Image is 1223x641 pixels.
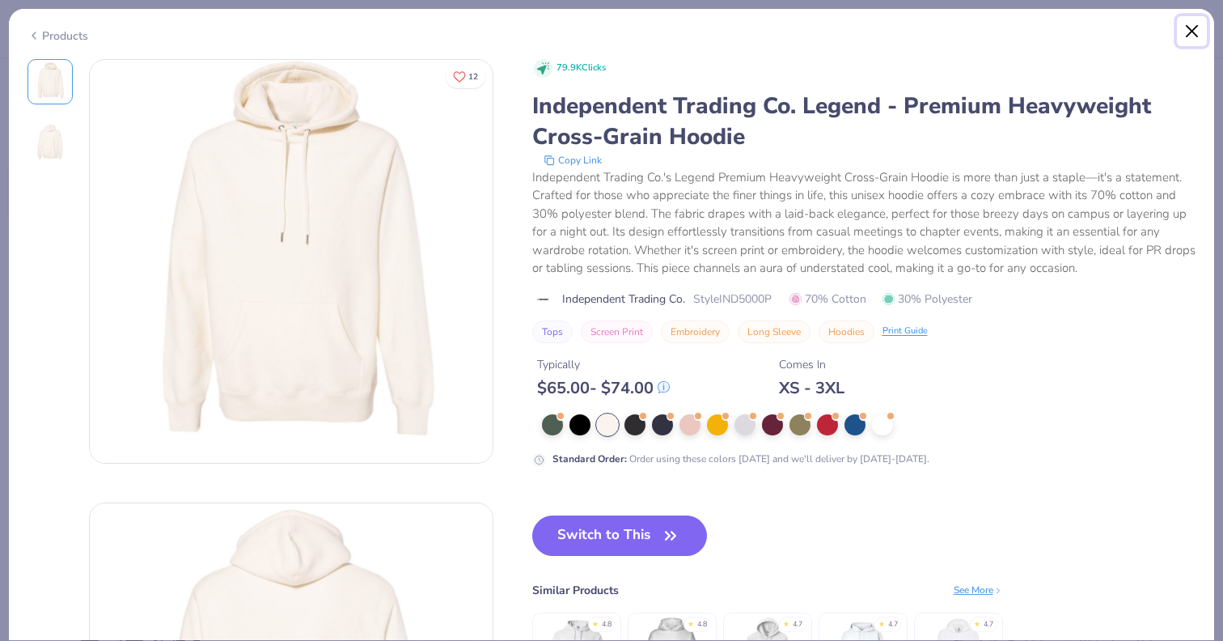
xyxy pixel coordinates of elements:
[552,452,627,465] strong: Standard Order :
[532,168,1196,278] div: Independent Trading Co.'s Legend Premium Heavyweight Cross-Grain Hoodie is more than just a stapl...
[532,582,619,599] div: Similar Products
[693,291,772,308] span: Style IND5000P
[31,124,70,163] img: Back
[779,378,844,398] div: XS - 3XL
[28,28,88,45] div: Products
[793,619,802,630] div: 4.7
[90,60,493,463] img: Front
[581,320,653,343] button: Screen Print
[602,619,611,630] div: 4.8
[539,152,607,168] button: copy to clipboard
[1177,16,1208,47] button: Close
[738,320,810,343] button: Long Sleeve
[562,291,685,308] span: Independent Trading Co.
[537,378,670,398] div: $ 65.00 - $ 74.00
[783,619,789,626] div: ★
[819,320,874,343] button: Hoodies
[779,356,844,373] div: Comes In
[974,619,980,626] div: ★
[661,320,730,343] button: Embroidery
[688,619,694,626] div: ★
[592,619,599,626] div: ★
[468,73,478,81] span: 12
[882,325,928,338] div: Print Guide
[446,65,485,88] button: Like
[532,516,708,556] button: Switch to This
[552,452,929,466] div: Order using these colors [DATE] and we'll deliver by [DATE]-[DATE].
[888,619,898,630] div: 4.7
[878,619,885,626] div: ★
[697,619,707,630] div: 4.8
[31,62,70,101] img: Front
[954,583,1003,597] div: See More
[532,91,1196,152] div: Independent Trading Co. Legend - Premium Heavyweight Cross-Grain Hoodie
[537,356,670,373] div: Typically
[532,320,573,343] button: Tops
[882,291,972,308] span: 30% Polyester
[532,293,554,306] img: brand logo
[789,291,866,308] span: 70% Cotton
[984,619,993,630] div: 4.7
[556,62,606,75] span: 79.9K Clicks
